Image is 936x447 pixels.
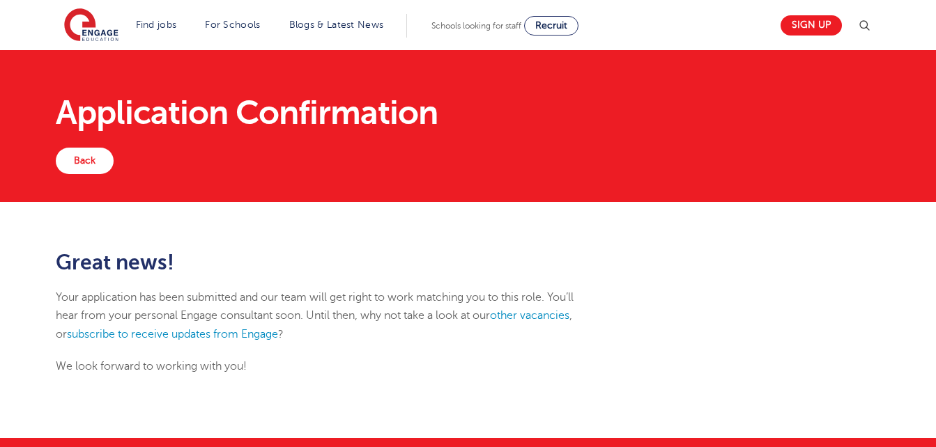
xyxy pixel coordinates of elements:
img: Engage Education [64,8,118,43]
a: other vacancies [490,309,569,322]
span: Schools looking for staff [431,21,521,31]
a: subscribe to receive updates from Engage [67,328,278,340]
a: Back [56,148,114,174]
span: Recruit [535,20,567,31]
a: Recruit [524,16,578,36]
h1: Application Confirmation [56,96,880,130]
a: Find jobs [136,19,177,30]
a: Blogs & Latest News [289,19,384,30]
a: Sign up [781,15,842,36]
p: Your application has been submitted and our team will get right to work matching you to this role... [56,288,599,343]
h2: Great news! [56,251,599,274]
a: For Schools [205,19,260,30]
p: We look forward to working with you! [56,357,599,375]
